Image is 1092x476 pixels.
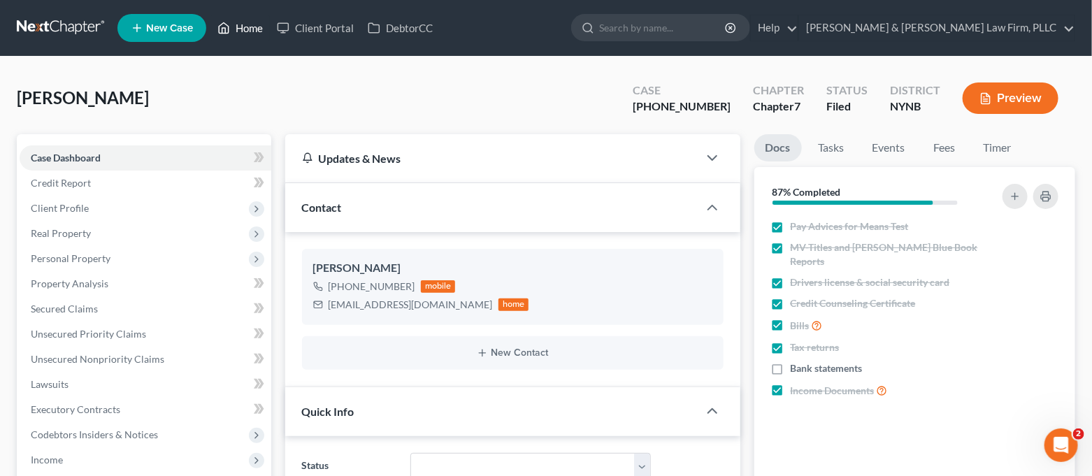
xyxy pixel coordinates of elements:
[31,353,164,365] span: Unsecured Nonpriority Claims
[791,275,950,289] span: Drivers license & social security card
[12,340,268,363] textarea: Message…
[20,171,271,196] a: Credit Report
[633,82,731,99] div: Case
[11,82,229,339] div: 🚨 Notice: MFA Filing Issue 🚨We’ve noticed some users are not receiving the MFA pop-up when filing...
[31,152,101,164] span: Case Dashboard
[11,82,268,370] div: Emma says…
[498,298,529,311] div: home
[20,372,271,397] a: Lawsuits
[1044,428,1078,462] iframe: Intercom live chat
[31,277,108,289] span: Property Analysis
[826,82,868,99] div: Status
[210,15,270,41] a: Home
[22,369,33,380] button: Upload attachment
[22,91,185,102] b: 🚨 Notice: MFA Filing Issue 🚨
[89,369,100,380] button: Start recording
[22,159,218,213] div: If you experience this issue, please wait at least between filing attempts to allow MFA to reset ...
[753,99,804,115] div: Chapter
[20,322,271,347] a: Unsecured Priority Claims
[31,328,146,340] span: Unsecured Priority Claims
[245,6,271,31] div: Close
[791,361,863,375] span: Bank statements
[922,134,967,161] a: Fees
[22,221,218,275] div: If you’ve had multiple failed attempts after waiting 10 minutes and need to file by the end of th...
[313,347,712,359] button: New Contact
[754,134,802,161] a: Docs
[240,363,262,386] button: Send a message…
[20,347,271,372] a: Unsecured Nonpriority Claims
[17,87,149,108] span: [PERSON_NAME]
[68,7,159,17] h1: [PERSON_NAME]
[31,202,89,214] span: Client Profile
[219,6,245,32] button: Home
[599,15,727,41] input: Search by name...
[633,99,731,115] div: [PHONE_NUMBER]
[31,454,63,466] span: Income
[791,384,875,398] span: Income Documents
[20,271,271,296] a: Property Analysis
[20,397,271,422] a: Executory Contracts
[963,82,1058,114] button: Preview
[791,219,909,233] span: Pay Advices for Means Test
[791,319,810,333] span: Bills
[9,6,36,32] button: go back
[20,145,271,171] a: Case Dashboard
[302,201,342,214] span: Contact
[361,15,440,41] a: DebtorCC
[794,99,800,113] span: 7
[22,282,218,324] div: Our team is actively investigating this issue and will provide updates as soon as more informatio...
[791,296,916,310] span: Credit Counseling Certificate
[791,340,840,354] span: Tax returns
[68,17,136,31] p: Active 14h ago
[890,99,940,115] div: NYNB
[31,428,158,440] span: Codebtors Insiders & Notices
[270,15,361,41] a: Client Portal
[329,280,415,294] div: [PHONE_NUMBER]
[753,82,804,99] div: Chapter
[146,23,193,34] span: New Case
[1073,428,1084,440] span: 2
[82,173,166,185] b: 10 full minutes
[807,134,856,161] a: Tasks
[40,8,62,30] img: Profile image for Emma
[31,403,120,415] span: Executory Contracts
[799,15,1075,41] a: [PERSON_NAME] & [PERSON_NAME] Law Firm, PLLC
[861,134,917,161] a: Events
[31,252,110,264] span: Personal Property
[31,303,98,315] span: Secured Claims
[44,369,55,380] button: Emoji picker
[421,280,456,293] div: mobile
[826,99,868,115] div: Filed
[31,378,69,390] span: Lawsuits
[31,177,91,189] span: Credit Report
[302,405,354,418] span: Quick Info
[22,111,218,152] div: We’ve noticed some users are not receiving the MFA pop-up when filing [DATE].
[66,369,78,380] button: Gif picker
[302,151,682,166] div: Updates & News
[329,298,493,312] div: [EMAIL_ADDRESS][DOMAIN_NAME]
[20,296,271,322] a: Secured Claims
[31,227,91,239] span: Real Property
[313,260,712,277] div: [PERSON_NAME]
[890,82,940,99] div: District
[751,15,798,41] a: Help
[791,240,984,268] span: MV-Titles and [PERSON_NAME] Blue Book Reports
[972,134,1023,161] a: Timer
[773,186,841,198] strong: 87% Completed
